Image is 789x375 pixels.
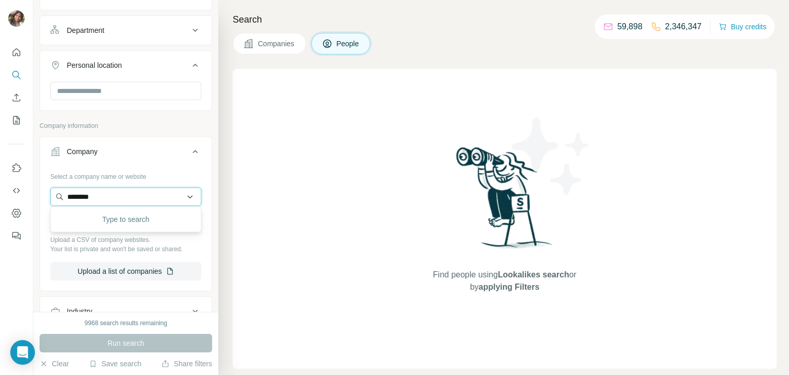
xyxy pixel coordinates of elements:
h4: Search [233,12,777,27]
p: Your list is private and won't be saved or shared. [50,245,201,254]
div: Select a company name or website [50,168,201,181]
img: Avatar [8,10,25,27]
button: Industry [40,299,212,324]
span: Companies [258,39,295,49]
p: 2,346,347 [665,21,702,33]
div: Industry [67,306,92,316]
button: Clear [40,359,69,369]
p: 59,898 [617,21,643,33]
span: People [336,39,360,49]
button: Upload a list of companies [50,262,201,280]
button: Share filters [161,359,212,369]
div: Personal location [67,60,122,70]
div: Type to search [53,209,199,230]
div: 9968 search results remaining [85,318,167,328]
button: Dashboard [8,204,25,222]
button: Search [8,66,25,84]
img: Surfe Illustration - Stars [505,110,597,202]
div: Company [67,146,98,157]
button: Save search [89,359,141,369]
p: Company information [40,121,212,130]
button: Enrich CSV [8,88,25,107]
button: Use Surfe API [8,181,25,200]
button: Quick start [8,43,25,62]
button: Department [40,18,212,43]
span: applying Filters [479,283,539,291]
span: Lookalikes search [498,270,569,279]
p: Upload a CSV of company websites. [50,235,201,245]
button: My lists [8,111,25,129]
div: Department [67,25,104,35]
button: Personal location [40,53,212,82]
button: Buy credits [719,20,766,34]
button: Use Surfe on LinkedIn [8,159,25,177]
img: Surfe Illustration - Woman searching with binoculars [452,144,558,259]
button: Company [40,139,212,168]
div: Open Intercom Messenger [10,340,35,365]
button: Feedback [8,227,25,245]
span: Find people using or by [422,269,587,293]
